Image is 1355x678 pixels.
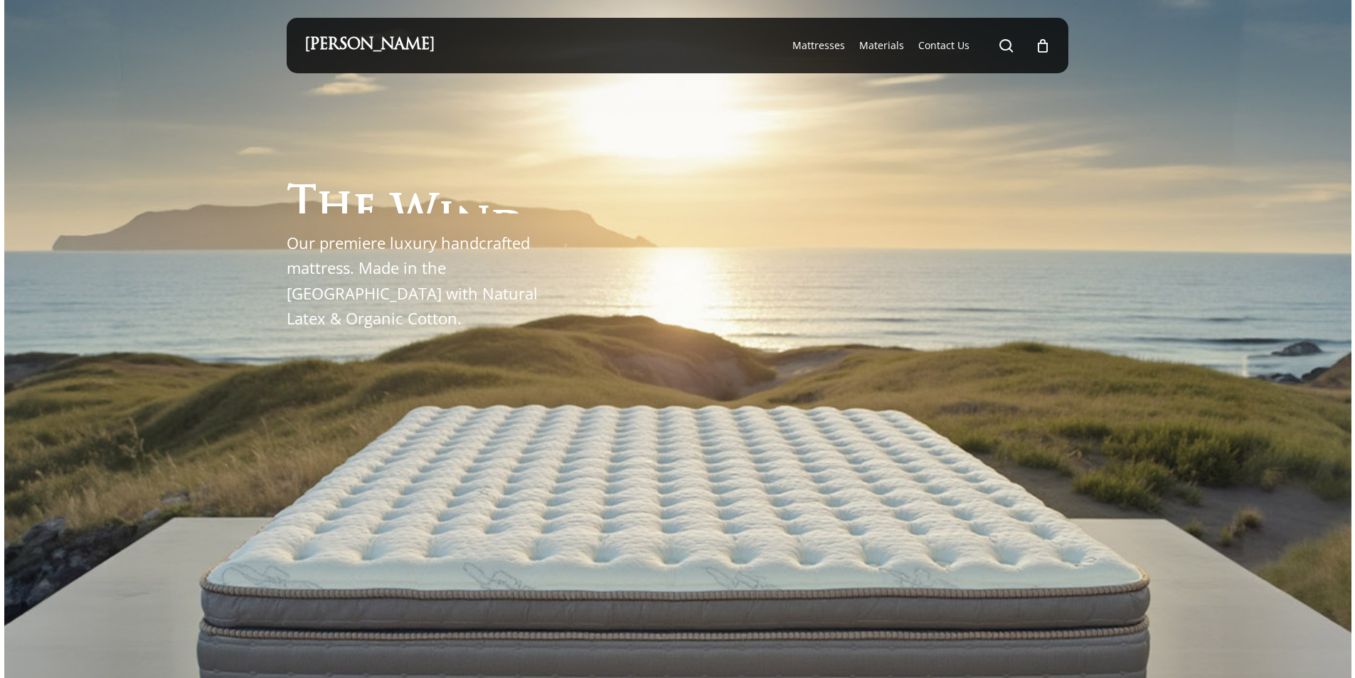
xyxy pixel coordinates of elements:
a: Contact Us [918,38,969,53]
a: Materials [859,38,904,53]
span: s [526,211,548,255]
a: [PERSON_NAME] [304,38,435,53]
nav: Main Menu [785,18,1051,73]
span: e [353,191,376,234]
span: Materials [859,38,904,52]
a: Mattresses [792,38,845,53]
span: T [287,185,317,228]
span: n [455,202,491,245]
h1: The Windsor [287,170,613,213]
span: Contact Us [918,38,969,52]
span: d [491,206,526,250]
p: Our premiere luxury handcrafted mattress. Made in the [GEOGRAPHIC_DATA] with Natural Latex & Orga... [287,231,553,331]
a: Cart [1035,38,1051,53]
span: Mattresses [792,38,845,52]
span: h [317,188,353,231]
span: i [438,198,455,241]
span: W [390,194,438,238]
